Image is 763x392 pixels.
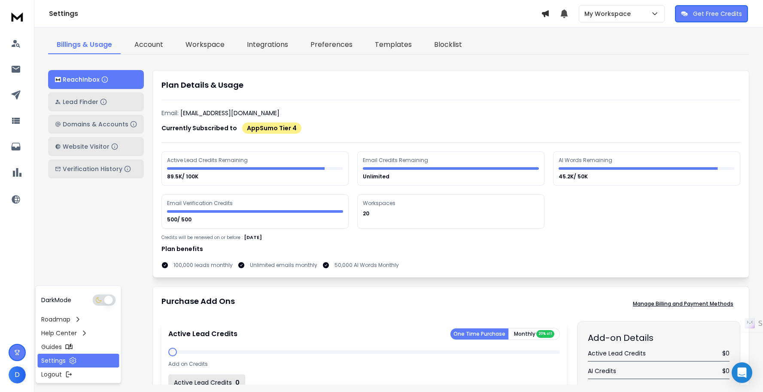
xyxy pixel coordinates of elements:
a: Blocklist [426,36,471,54]
p: 45.2K/ 50K [559,173,589,180]
h1: Plan benefits [161,245,740,253]
p: Logout [41,370,62,379]
p: Help Center [41,329,77,337]
p: 20 [363,210,371,217]
div: 20% off [536,330,554,338]
p: Manage Billing and Payment Methods [633,300,733,307]
p: 89.5K/ 100K [167,173,200,180]
a: Settings [38,354,119,367]
a: Account [126,36,172,54]
button: Manage Billing and Payment Methods [626,295,740,312]
button: D [9,366,26,383]
div: AI Words Remaining [559,157,614,164]
p: 50,000 AI Words Monthly [334,262,399,269]
p: 0 [235,378,240,387]
h1: Settings [49,9,541,19]
a: Templates [366,36,420,54]
a: Integrations [238,36,297,54]
div: Workspaces [363,200,397,207]
button: Verification History [48,159,144,178]
div: Open Intercom Messenger [732,362,752,383]
button: Get Free Credits [675,5,748,22]
p: Active Lead Credits [174,378,232,387]
div: Email Credits Remaining [363,157,429,164]
a: Billings & Usage [48,36,121,54]
h1: Purchase Add Ons [161,295,235,312]
img: logo [55,77,61,83]
button: Lead Finder [48,92,144,111]
p: Add on Credits [168,361,208,367]
p: Currently Subscribed to [161,124,237,132]
h2: Add-on Details [588,332,730,344]
h1: Plan Details & Usage [161,79,740,91]
p: Active Lead Credits [168,329,237,339]
a: Help Center [38,326,119,340]
div: AppSumo Tier 4 [242,122,301,134]
p: 100,000 leads monthly [173,262,233,269]
p: Get Free Credits [693,9,742,18]
button: ReachInbox [48,70,144,89]
p: Unlimited emails monthly [250,262,317,269]
a: Preferences [302,36,361,54]
p: [DATE] [244,234,262,241]
p: Dark Mode [41,296,71,304]
button: Domains & Accounts [48,115,144,134]
p: Unlimited [363,173,391,180]
span: AI Credits [588,367,616,375]
img: logo [9,9,26,24]
p: My Workspace [584,9,634,18]
a: Roadmap [38,312,119,326]
span: Active Lead Credits [588,349,646,358]
p: Settings [41,356,66,365]
p: Credits will be renewed on or before : [161,234,243,241]
p: Email: [161,109,179,117]
button: Website Visitor [48,137,144,156]
span: $ 0 [722,349,730,358]
p: Roadmap [41,315,70,324]
a: Workspace [177,36,233,54]
p: Guides [41,343,62,351]
p: 500/ 500 [167,216,193,223]
div: Active Lead Credits Remaining [167,157,249,164]
button: One Time Purchase [450,328,508,340]
p: [EMAIL_ADDRESS][DOMAIN_NAME] [180,109,280,117]
div: Email Verification Credits [167,200,234,207]
span: $ 0 [722,367,730,375]
button: Monthly 20% off [508,328,560,340]
a: Guides [38,340,119,354]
